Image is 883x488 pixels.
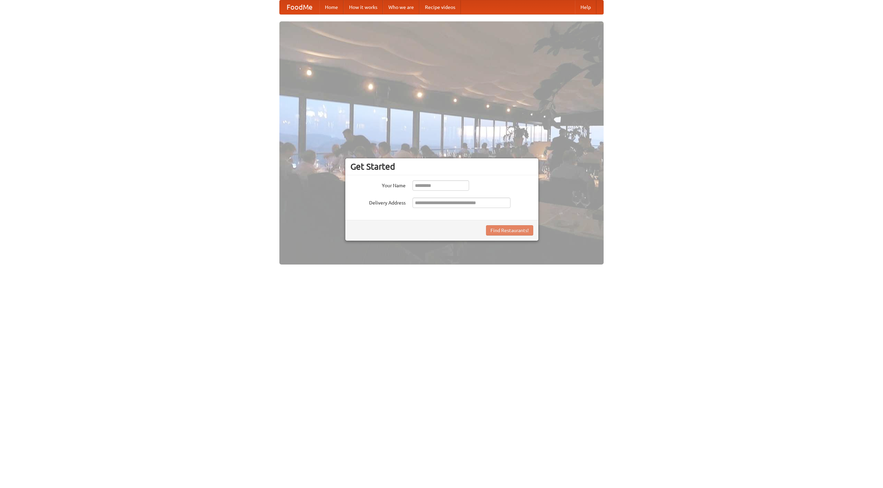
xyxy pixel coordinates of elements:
a: FoodMe [280,0,319,14]
a: Help [575,0,596,14]
button: Find Restaurants! [486,225,533,236]
h3: Get Started [350,161,533,172]
a: Who we are [383,0,419,14]
label: Your Name [350,180,406,189]
a: Home [319,0,344,14]
a: How it works [344,0,383,14]
label: Delivery Address [350,198,406,206]
a: Recipe videos [419,0,461,14]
